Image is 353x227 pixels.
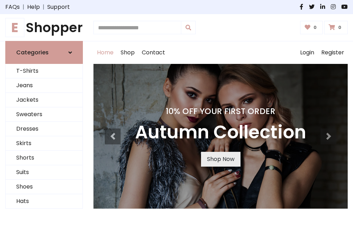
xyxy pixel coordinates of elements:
a: Shoes [6,180,83,194]
a: Sweaters [6,107,83,122]
a: Hats [6,194,83,209]
h4: 10% Off Your First Order [135,106,306,116]
a: Help [27,3,40,11]
h1: Shopper [5,20,83,35]
a: Shop [117,41,138,64]
span: E [5,18,24,37]
a: FAQs [5,3,20,11]
a: Support [47,3,70,11]
a: Skirts [6,136,83,151]
a: 0 [300,21,323,34]
a: T-Shirts [6,64,83,78]
a: Contact [138,41,169,64]
h6: Categories [16,49,49,56]
a: EShopper [5,20,83,35]
a: Suits [6,165,83,180]
a: Categories [5,41,83,64]
a: Dresses [6,122,83,136]
span: 0 [312,24,318,31]
a: Shop Now [201,152,241,167]
a: Jeans [6,78,83,93]
a: Home [93,41,117,64]
a: 0 [324,21,348,34]
span: | [40,3,47,11]
a: Register [318,41,348,64]
a: Login [297,41,318,64]
a: Shorts [6,151,83,165]
h3: Autumn Collection [135,122,306,143]
span: 0 [336,24,343,31]
a: Jackets [6,93,83,107]
span: | [20,3,27,11]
